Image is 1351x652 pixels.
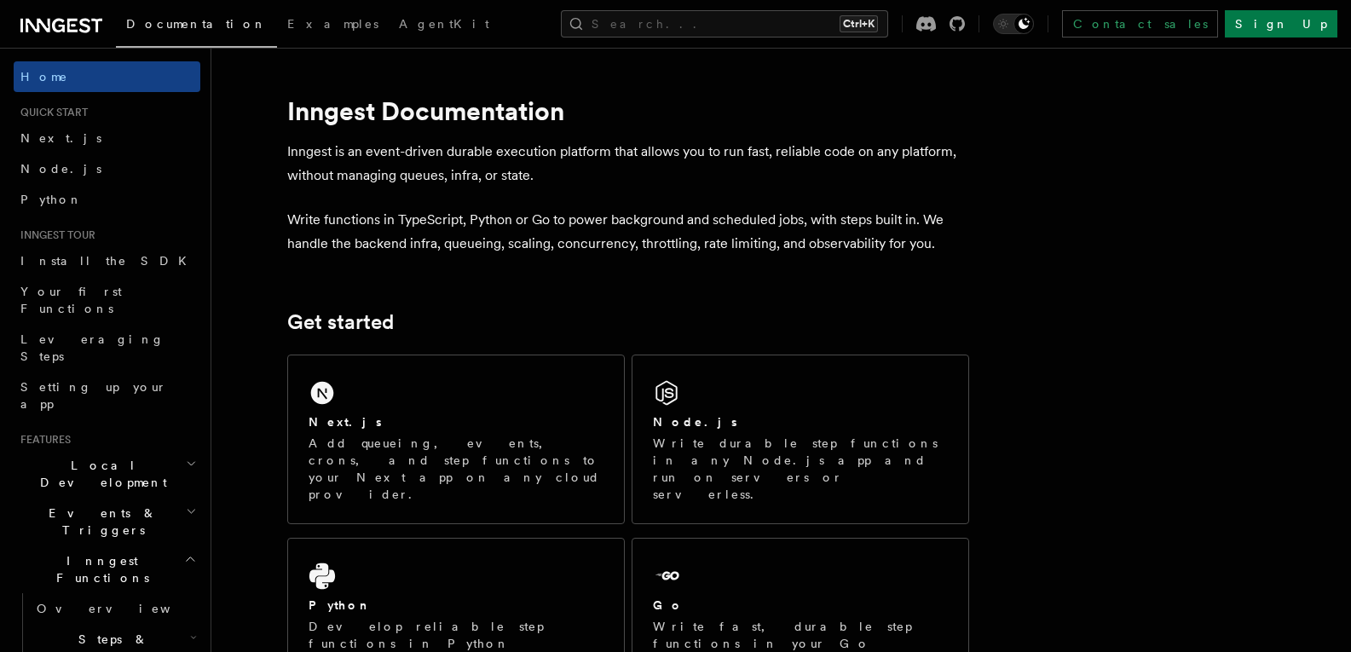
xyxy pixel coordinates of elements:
[20,332,165,363] span: Leveraging Steps
[14,228,95,242] span: Inngest tour
[653,413,737,430] h2: Node.js
[309,435,603,503] p: Add queueing, events, crons, and step functions to your Next app on any cloud provider.
[287,208,969,256] p: Write functions in TypeScript, Python or Go to power background and scheduled jobs, with steps bu...
[287,355,625,524] a: Next.jsAdd queueing, events, crons, and step functions to your Next app on any cloud provider.
[20,380,167,411] span: Setting up your app
[37,602,212,615] span: Overview
[632,355,969,524] a: Node.jsWrite durable step functions in any Node.js app and run on servers or serverless.
[1062,10,1218,38] a: Contact sales
[309,413,382,430] h2: Next.js
[287,95,969,126] h1: Inngest Documentation
[14,498,200,545] button: Events & Triggers
[14,450,200,498] button: Local Development
[20,162,101,176] span: Node.js
[653,597,684,614] h2: Go
[20,285,122,315] span: Your first Functions
[14,184,200,215] a: Python
[653,435,948,503] p: Write durable step functions in any Node.js app and run on servers or serverless.
[20,68,68,85] span: Home
[840,15,878,32] kbd: Ctrl+K
[14,245,200,276] a: Install the SDK
[14,61,200,92] a: Home
[14,505,186,539] span: Events & Triggers
[1225,10,1337,38] a: Sign Up
[30,593,200,624] a: Overview
[14,457,186,491] span: Local Development
[287,17,378,31] span: Examples
[14,123,200,153] a: Next.js
[389,5,499,46] a: AgentKit
[309,597,372,614] h2: Python
[277,5,389,46] a: Examples
[287,310,394,334] a: Get started
[20,193,83,206] span: Python
[126,17,267,31] span: Documentation
[14,372,200,419] a: Setting up your app
[561,10,888,38] button: Search...Ctrl+K
[14,153,200,184] a: Node.js
[14,552,184,586] span: Inngest Functions
[14,433,71,447] span: Features
[20,254,197,268] span: Install the SDK
[993,14,1034,34] button: Toggle dark mode
[399,17,489,31] span: AgentKit
[20,131,101,145] span: Next.js
[14,324,200,372] a: Leveraging Steps
[14,545,200,593] button: Inngest Functions
[14,106,88,119] span: Quick start
[14,276,200,324] a: Your first Functions
[116,5,277,48] a: Documentation
[287,140,969,188] p: Inngest is an event-driven durable execution platform that allows you to run fast, reliable code ...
